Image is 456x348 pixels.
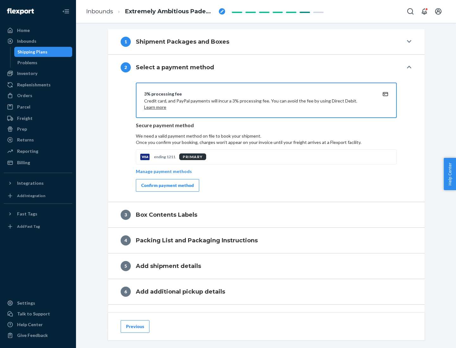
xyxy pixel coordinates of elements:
[17,332,48,339] div: Give Feedback
[108,29,425,54] button: 1Shipment Packages and Boxes
[4,80,72,90] a: Replenishments
[4,309,72,319] a: Talk to Support
[17,193,45,198] div: Add Integration
[136,63,214,71] h4: Select a payment method
[108,228,425,253] button: 4Packing List and Packaging Instructions
[4,25,72,35] a: Home
[121,235,131,245] div: 4
[4,221,72,232] a: Add Fast Tag
[17,300,35,306] div: Settings
[17,180,44,186] div: Integrations
[121,320,149,333] button: Previous
[136,179,199,192] button: Confirm payment method
[4,135,72,145] a: Returns
[17,148,38,154] div: Reporting
[86,8,113,15] a: Inbounds
[136,288,225,296] h4: Add additional pickup details
[17,115,33,121] div: Freight
[125,8,216,16] span: Extremely Ambitious Pademelon
[121,210,131,220] div: 3
[17,49,47,55] div: Shipping Plans
[17,38,36,44] div: Inbounds
[108,253,425,279] button: 5Add shipment details
[14,58,73,68] a: Problems
[444,158,456,190] button: Help Center
[60,5,72,18] button: Close Navigation
[4,68,72,78] a: Inventory
[4,146,72,156] a: Reporting
[17,137,34,143] div: Returns
[136,236,258,245] h4: Packing List and Packaging Instructions
[108,305,425,330] button: 7Shipping Quote
[121,261,131,271] div: 5
[154,154,175,159] p: ending 1211
[4,124,72,134] a: Prep
[4,330,72,340] button: Give Feedback
[144,98,373,110] p: Credit card, and PayPal payments will incur a 3% processing fee. You can avoid the fee by using D...
[4,320,72,330] a: Help Center
[4,158,72,168] a: Billing
[4,90,72,101] a: Orders
[136,133,397,146] p: We need a valid payment method on file to book your shipment.
[121,287,131,297] div: 6
[136,38,229,46] h4: Shipment Packages and Boxes
[136,139,397,146] p: Once you confirm your booking, charges won't appear on your invoice until your freight arrives at...
[121,37,131,47] div: 1
[17,321,43,328] div: Help Center
[432,5,445,18] button: Open account menu
[4,191,72,201] a: Add Integration
[17,59,37,66] div: Problems
[4,102,72,112] a: Parcel
[136,122,397,129] p: Secure payment method
[108,279,425,304] button: 6Add additional pickup details
[121,62,131,72] div: 2
[144,104,166,110] button: Learn more
[17,224,40,229] div: Add Fast Tag
[17,92,32,99] div: Orders
[17,126,27,132] div: Prep
[136,168,192,175] p: Manage payment methods
[17,159,30,166] div: Billing
[108,55,425,80] button: 2Select a payment method
[14,47,73,57] a: Shipping Plans
[81,2,230,21] ol: breadcrumbs
[17,311,50,317] div: Talk to Support
[17,27,30,34] div: Home
[4,178,72,188] button: Integrations
[136,211,197,219] h4: Box Contents Labels
[136,262,201,270] h4: Add shipment details
[4,209,72,219] button: Fast Tags
[4,113,72,123] a: Freight
[144,91,373,97] div: 3% processing fee
[108,202,425,227] button: 3Box Contents Labels
[418,5,431,18] button: Open notifications
[17,82,51,88] div: Replenishments
[7,8,34,15] img: Flexport logo
[17,70,37,77] div: Inventory
[4,36,72,46] a: Inbounds
[4,298,72,308] a: Settings
[17,211,37,217] div: Fast Tags
[404,5,417,18] button: Open Search Box
[179,153,206,160] div: PRIMARY
[17,104,30,110] div: Parcel
[141,182,194,189] div: Confirm payment method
